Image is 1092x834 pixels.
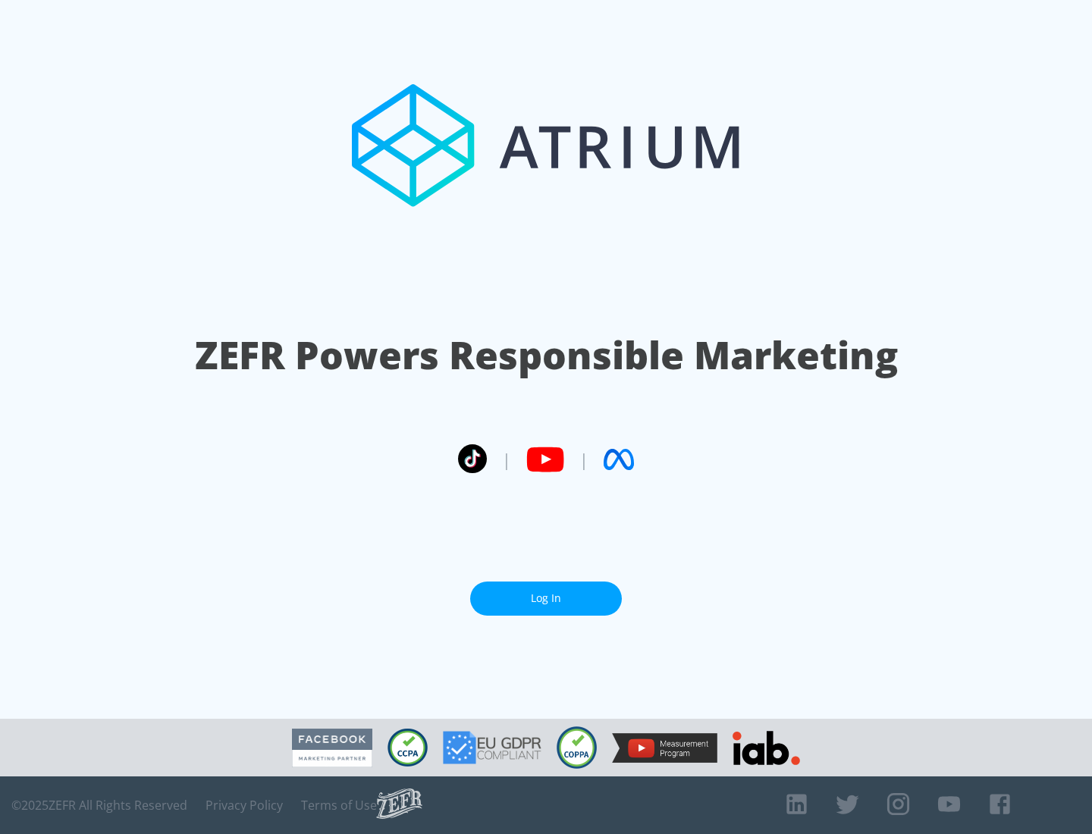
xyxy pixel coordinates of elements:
h1: ZEFR Powers Responsible Marketing [195,329,898,381]
a: Privacy Policy [206,798,283,813]
img: CCPA Compliant [388,729,428,767]
span: | [502,448,511,471]
span: © 2025 ZEFR All Rights Reserved [11,798,187,813]
img: YouTube Measurement Program [612,733,717,763]
img: GDPR Compliant [443,731,541,764]
img: COPPA Compliant [557,726,597,769]
a: Terms of Use [301,798,377,813]
img: IAB [733,731,800,765]
a: Log In [470,582,622,616]
span: | [579,448,588,471]
img: Facebook Marketing Partner [292,729,372,767]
